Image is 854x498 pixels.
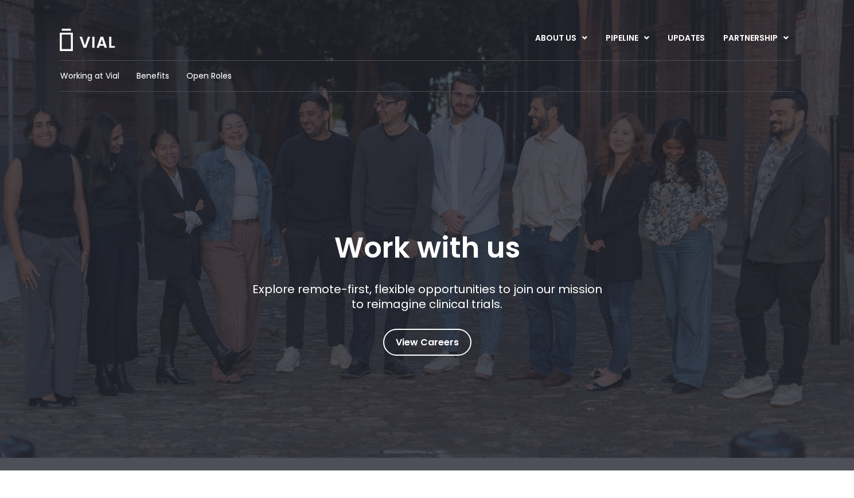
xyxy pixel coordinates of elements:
[137,70,169,82] a: Benefits
[596,29,658,48] a: PIPELINEMenu Toggle
[60,70,119,82] a: Working at Vial
[714,29,798,48] a: PARTNERSHIPMenu Toggle
[396,335,459,350] span: View Careers
[186,70,232,82] a: Open Roles
[658,29,713,48] a: UPDATES
[248,282,606,312] p: Explore remote-first, flexible opportunities to join our mission to reimagine clinical trials.
[526,29,596,48] a: ABOUT USMenu Toggle
[383,329,471,356] a: View Careers
[59,29,116,51] img: Vial Logo
[334,231,520,264] h1: Work with us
